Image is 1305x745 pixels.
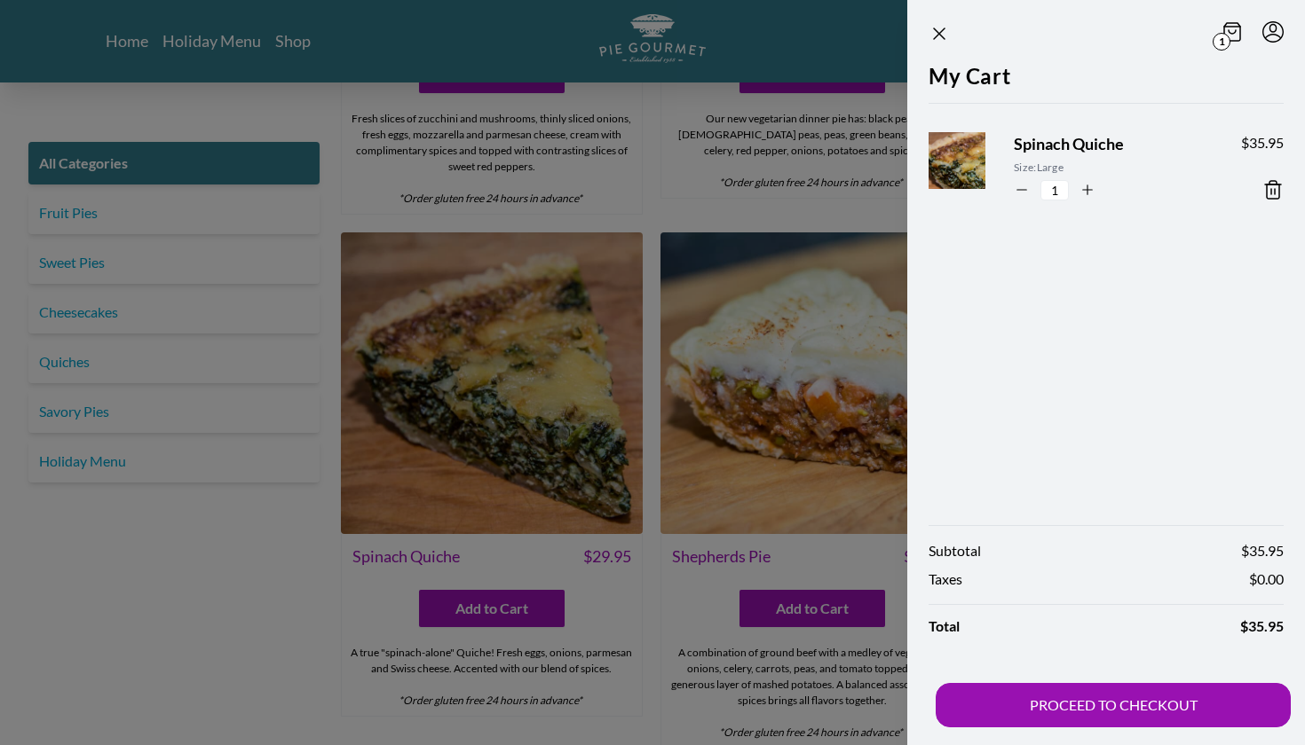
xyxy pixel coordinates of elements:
span: $ 35.95 [1241,540,1284,561]
button: Close panel [929,23,950,44]
span: $ 0.00 [1249,569,1284,590]
button: Menu [1262,21,1284,43]
button: PROCEED TO CHECKOUT [936,683,1291,727]
img: Product Image [920,115,1028,223]
span: $ 35.95 [1240,616,1284,637]
h2: My Cart [929,60,1284,103]
span: Taxes [929,569,962,590]
span: Subtotal [929,540,981,561]
span: Spinach Quiche [1014,132,1213,156]
span: Size: Large [1014,160,1213,176]
span: 1 [1213,33,1230,51]
span: Total [929,616,960,637]
span: $ 35.95 [1241,132,1284,153]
